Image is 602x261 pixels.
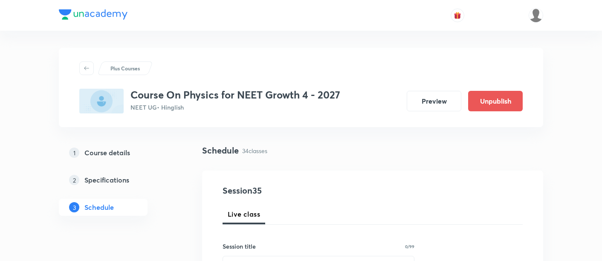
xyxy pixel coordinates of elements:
[130,103,340,112] p: NEET UG • Hinglish
[130,89,340,101] h3: Course On Physics for NEET Growth 4 - 2027
[84,148,130,158] h5: Course details
[468,91,523,111] button: Unpublish
[84,175,129,185] h5: Specifications
[454,12,461,19] img: avatar
[59,9,127,22] a: Company Logo
[59,9,127,20] img: Company Logo
[69,148,79,158] p: 1
[79,89,124,113] img: 58CAB692-4C53-453F-8A18-9C6FC4D8F387_plus.png
[69,202,79,212] p: 3
[529,8,543,23] img: Mustafa kamal
[451,9,464,22] button: avatar
[242,146,267,155] p: 34 classes
[59,144,175,161] a: 1Course details
[69,175,79,185] p: 2
[405,244,414,249] p: 0/99
[407,91,461,111] button: Preview
[202,144,239,157] h4: Schedule
[110,64,140,72] p: Plus Courses
[84,202,114,212] h5: Schedule
[228,209,260,219] span: Live class
[223,184,378,197] h4: Session 35
[223,242,256,251] h6: Session title
[59,171,175,188] a: 2Specifications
